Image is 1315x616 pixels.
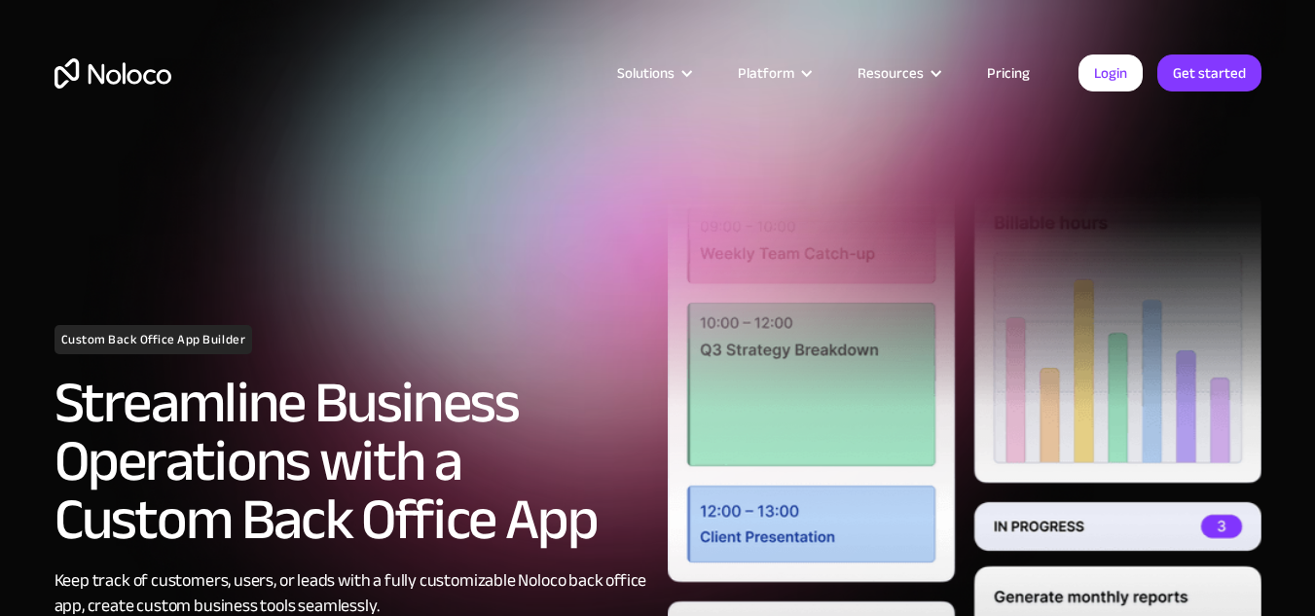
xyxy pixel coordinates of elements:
[833,60,963,86] div: Resources
[1078,54,1143,91] a: Login
[858,60,924,86] div: Resources
[617,60,675,86] div: Solutions
[55,58,171,89] a: home
[713,60,833,86] div: Platform
[1157,54,1261,91] a: Get started
[55,325,253,354] h1: Custom Back Office App Builder
[593,60,713,86] div: Solutions
[963,60,1054,86] a: Pricing
[738,60,794,86] div: Platform
[55,374,648,549] h2: Streamline Business Operations with a Custom Back Office App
